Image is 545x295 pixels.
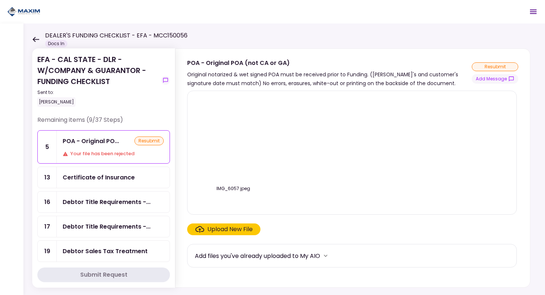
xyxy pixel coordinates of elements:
div: resubmit [472,62,518,71]
div: 17 [38,216,57,237]
button: Submit Request [37,267,170,282]
div: 19 [38,241,57,262]
div: Docs In [45,40,67,47]
div: Original notarized & wet signed POA must be received prior to Funding. ([PERSON_NAME]'s and custo... [187,70,472,88]
button: Open menu [524,3,542,21]
div: Sent to: [37,89,158,96]
button: more [320,250,331,261]
h1: DEALER'S FUNDING CHECKLIST - EFA - MCC150056 [45,31,188,40]
div: resubmit [134,136,164,145]
div: 16 [38,192,57,212]
div: EFA - CAL STATE - DLR - W/COMPANY & GUARANTOR - FUNDING CHECKLIST [37,54,158,107]
button: show-messages [472,74,518,84]
a: 17Debtor Title Requirements - Proof of IRP or Exemption [37,216,170,237]
div: Certificate of Insurance [63,173,135,182]
div: IMG_6057.jpeg [195,185,272,192]
div: Add files you've already uploaded to My AIO [195,251,320,261]
div: 5 [38,131,57,163]
button: show-messages [161,76,170,85]
div: 13 [38,167,57,188]
div: Remaining items (9/37 Steps) [37,116,170,130]
div: POA - Original POA (not CA or GA)Original notarized & wet signed POA must be received prior to Fu... [175,48,530,288]
div: Debtor Title Requirements - Other Requirements [63,197,151,207]
div: Debtor Sales Tax Treatment [63,247,148,256]
div: Upload New File [207,225,253,234]
span: Click here to upload the required document [187,223,260,235]
div: Your file has been rejected [63,150,164,157]
div: POA - Original POA (not CA or GA) [187,58,472,68]
a: 5POA - Original POA (not CA or GA)resubmitYour file has been rejected [37,130,170,164]
div: Debtor Title Requirements - Proof of IRP or Exemption [63,222,151,231]
div: [PERSON_NAME] [37,97,75,107]
a: 13Certificate of Insurance [37,167,170,188]
a: 19Debtor Sales Tax Treatment [37,240,170,262]
div: Submit Request [80,270,127,279]
img: Partner icon [7,6,40,17]
div: POA - Original POA (not CA or GA) [63,136,119,146]
a: 16Debtor Title Requirements - Other Requirements [37,191,170,213]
